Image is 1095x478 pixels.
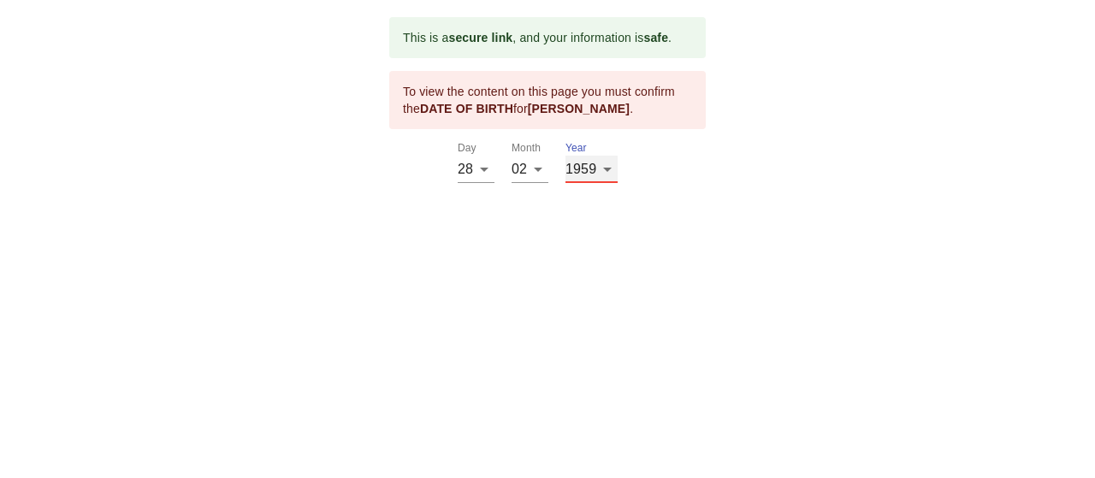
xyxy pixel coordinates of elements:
[565,144,587,154] label: Year
[643,31,668,44] b: safe
[403,22,672,53] div: This is a , and your information is .
[403,76,692,124] div: To view the content on this page you must confirm the for .
[420,102,513,115] b: DATE OF BIRTH
[512,144,541,154] label: Month
[448,31,512,44] b: secure link
[458,144,476,154] label: Day
[528,102,630,115] b: [PERSON_NAME]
